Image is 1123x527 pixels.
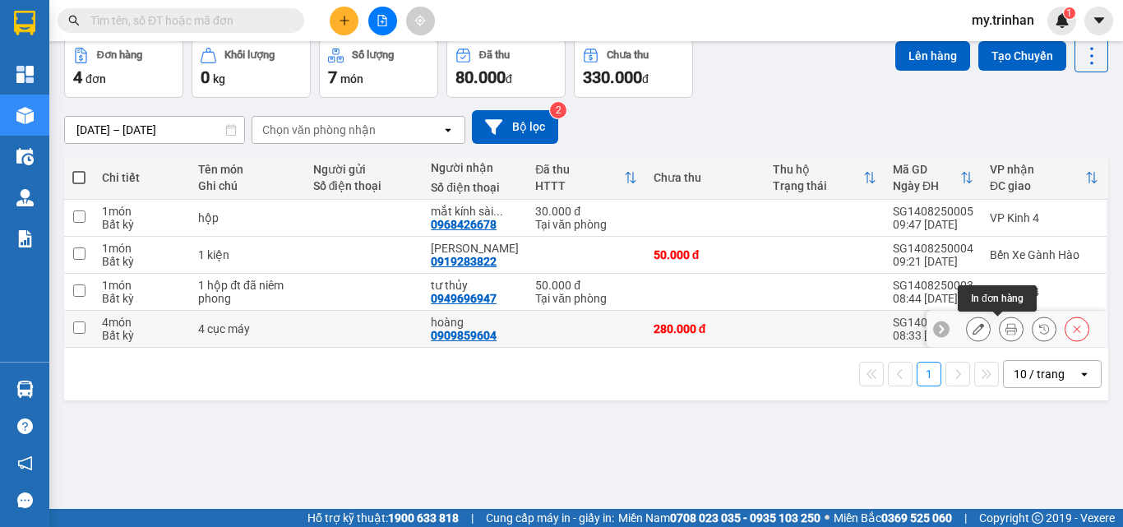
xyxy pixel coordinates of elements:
[966,317,991,341] div: Sửa đơn hàng
[958,285,1037,312] div: In đơn hàng
[102,205,182,218] div: 1 món
[7,36,313,77] li: [STREET_ADDRESS][PERSON_NAME]
[535,218,637,231] div: Tại văn phòng
[1032,512,1043,524] span: copyright
[330,7,358,35] button: plus
[535,163,624,176] div: Đã thu
[313,179,415,192] div: Số điện thoại
[14,11,35,35] img: logo-vxr
[893,279,973,292] div: SG1408250003
[201,67,210,87] span: 0
[642,72,649,86] span: đ
[990,285,1098,298] div: VP Kinh 4
[16,381,34,398] img: warehouse-icon
[68,15,80,26] span: search
[550,102,566,118] sup: 2
[198,322,296,335] div: 4 cục máy
[7,77,313,98] li: 0983 44 7777
[885,156,982,200] th: Toggle SortBy
[339,15,350,26] span: plus
[773,163,863,176] div: Thu hộ
[65,117,244,143] input: Select a date range.
[1014,366,1065,382] div: 10 / trang
[959,10,1047,30] span: my.trinhan
[978,41,1066,71] button: Tạo Chuyến
[607,49,649,61] div: Chưa thu
[352,49,394,61] div: Số lượng
[881,511,952,525] strong: 0369 525 060
[16,107,34,124] img: warehouse-icon
[654,322,757,335] div: 280.000 đ
[64,39,183,98] button: Đơn hàng4đơn
[192,39,311,98] button: Khối lượng0kg
[198,248,296,261] div: 1 kiện
[670,511,820,525] strong: 0708 023 035 - 0935 103 250
[16,189,34,206] img: warehouse-icon
[102,171,182,184] div: Chi tiết
[893,255,973,268] div: 09:21 [DATE]
[1078,368,1091,381] svg: open
[1092,13,1107,28] span: caret-down
[1066,7,1072,19] span: 1
[97,49,142,61] div: Đơn hàng
[95,11,178,31] b: TRÍ NHÂN
[16,230,34,247] img: solution-icon
[388,511,459,525] strong: 1900 633 818
[493,205,503,218] span: ...
[486,509,614,527] span: Cung cấp máy in - giấy in:
[431,279,519,292] div: tư thủy
[198,211,296,224] div: hộp
[102,218,182,231] div: Bất kỳ
[198,279,296,305] div: 1 hộp đt đã niêm phong
[917,362,941,386] button: 1
[102,279,182,292] div: 1 món
[990,163,1085,176] div: VP nhận
[377,15,388,26] span: file-add
[328,67,337,87] span: 7
[431,181,519,194] div: Số điện thoại
[535,179,624,192] div: HTTT
[964,509,967,527] span: |
[654,248,757,261] div: 50.000 đ
[893,316,973,329] div: SG1408250002
[471,509,474,527] span: |
[102,316,182,329] div: 4 món
[406,7,435,35] button: aim
[893,205,973,218] div: SG1408250005
[455,67,506,87] span: 80.000
[198,179,296,192] div: Ghi chú
[319,39,438,98] button: Số lượng7món
[262,122,376,138] div: Chọn văn phòng nhận
[431,205,519,218] div: mắt kính sài gòn
[431,292,497,305] div: 0949696947
[765,156,885,200] th: Toggle SortBy
[73,67,82,87] span: 4
[431,218,497,231] div: 0968426678
[102,255,182,268] div: Bất kỳ
[773,179,863,192] div: Trạng thái
[431,329,497,342] div: 0909859604
[224,49,275,61] div: Khối lượng
[85,72,106,86] span: đơn
[446,39,566,98] button: Đã thu80.000đ
[431,316,519,329] div: hoàng
[7,123,321,150] b: GỬI : VP [GEOGRAPHIC_DATA]
[102,242,182,255] div: 1 món
[990,179,1085,192] div: ĐC giao
[527,156,645,200] th: Toggle SortBy
[213,72,225,86] span: kg
[893,218,973,231] div: 09:47 [DATE]
[340,72,363,86] span: món
[990,211,1098,224] div: VP Kinh 4
[95,39,108,53] span: environment
[1055,13,1070,28] img: icon-new-feature
[414,15,426,26] span: aim
[535,292,637,305] div: Tại văn phòng
[102,292,182,305] div: Bất kỳ
[834,509,952,527] span: Miền Bắc
[441,123,455,136] svg: open
[618,509,820,527] span: Miền Nam
[16,66,34,83] img: dashboard-icon
[990,248,1098,261] div: Bến Xe Gành Hào
[16,148,34,165] img: warehouse-icon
